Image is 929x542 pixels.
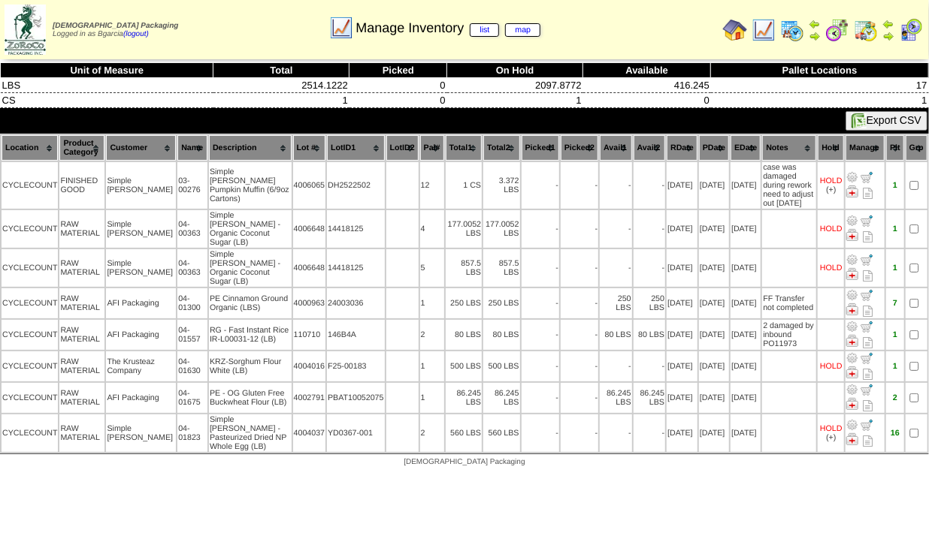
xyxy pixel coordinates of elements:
[483,383,520,413] td: 86.245 LBS
[561,210,598,248] td: -
[483,414,520,452] td: 560 LBS
[522,249,559,287] td: -
[699,320,729,350] td: [DATE]
[667,210,698,248] td: [DATE]
[59,414,104,452] td: RAW MATERIAL
[386,135,419,161] th: LotID2
[634,162,665,209] td: -
[634,351,665,381] td: -
[731,135,761,161] th: EDate
[762,162,816,209] td: case was damaged during rework need to adjust out [DATE]
[762,320,816,350] td: 2 damaged by inbound PO11973
[561,162,598,209] td: -
[667,288,698,318] td: [DATE]
[446,320,483,350] td: 80 LBS
[863,400,873,411] i: Note
[106,320,176,350] td: AFI Packaging
[447,63,583,78] th: On Hold
[731,210,761,248] td: [DATE]
[106,288,176,318] td: AFI Packaging
[483,210,520,248] td: 177.0052 LBS
[600,135,631,161] th: Avail1
[882,30,894,42] img: arrowright.gif
[483,135,520,161] th: Total2
[600,288,631,318] td: 250 LBS
[600,383,631,413] td: 86.245 LBS
[861,419,873,431] img: Move
[59,351,104,381] td: RAW MATERIAL
[667,351,698,381] td: [DATE]
[420,320,444,350] td: 2
[583,78,711,93] td: 416.245
[731,383,761,413] td: [DATE]
[420,351,444,381] td: 1
[863,231,873,242] i: Note
[59,288,104,318] td: RAW MATERIAL
[213,63,350,78] th: Total
[420,135,444,161] th: Pal#
[667,414,698,452] td: [DATE]
[106,414,176,452] td: Simple [PERSON_NAME]
[600,162,631,209] td: -
[2,351,58,381] td: CYCLECOUNT
[522,351,559,381] td: -
[852,113,867,128] img: excel.gif
[522,135,559,161] th: Picked1
[420,210,444,248] td: 4
[327,320,384,350] td: 146B4A
[699,210,729,248] td: [DATE]
[446,414,483,452] td: 560 LBS
[447,78,583,93] td: 2097.8772
[209,210,292,248] td: Simple [PERSON_NAME] - Organic Coconut Sugar (LB)
[420,288,444,318] td: 1
[177,288,207,318] td: 04-01300
[446,383,483,413] td: 86.245 LBS
[861,254,873,266] img: Move
[667,320,698,350] td: [DATE]
[213,78,350,93] td: 2514.1222
[887,362,903,371] div: 1
[106,135,176,161] th: Customer
[634,414,665,452] td: -
[886,135,904,161] th: Plt
[209,414,292,452] td: Simple [PERSON_NAME] - Pasteurized Dried NP Whole Egg (LB)
[177,351,207,381] td: 04-01630
[404,458,525,466] span: [DEMOGRAPHIC_DATA] Packaging
[899,18,923,42] img: calendarcustomer.gif
[350,78,447,93] td: 0
[863,369,873,380] i: Note
[699,383,729,413] td: [DATE]
[177,135,207,161] th: Name
[809,18,821,30] img: arrowleft.gif
[209,135,292,161] th: Description
[2,249,58,287] td: CYCLECOUNT
[723,18,747,42] img: home.gif
[699,288,729,318] td: [DATE]
[2,210,58,248] td: CYCLECOUNT
[846,366,858,378] img: Manage Hold
[846,185,858,197] img: Manage Hold
[861,384,873,396] img: Move
[634,383,665,413] td: 86.245 LBS
[634,135,665,161] th: Avail2
[177,210,207,248] td: 04-00363
[327,288,384,318] td: 24003036
[561,320,598,350] td: -
[711,78,929,93] td: 17
[293,210,326,248] td: 4006648
[861,289,873,301] img: Move
[699,351,729,381] td: [DATE]
[123,30,149,38] a: (logout)
[752,18,776,42] img: line_graph.gif
[327,414,384,452] td: YD0367-001
[699,414,729,452] td: [DATE]
[820,263,843,273] div: HOLD
[846,384,858,396] img: Adjust
[600,320,631,350] td: 80 LBS
[356,20,540,36] span: Manage Inventory
[209,351,292,381] td: KRZ-Sorghum Flour White (LB)
[446,351,483,381] td: 500 LBS
[1,93,213,108] td: CS
[327,135,384,161] th: LotID1
[762,288,816,318] td: FF Transfer not completed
